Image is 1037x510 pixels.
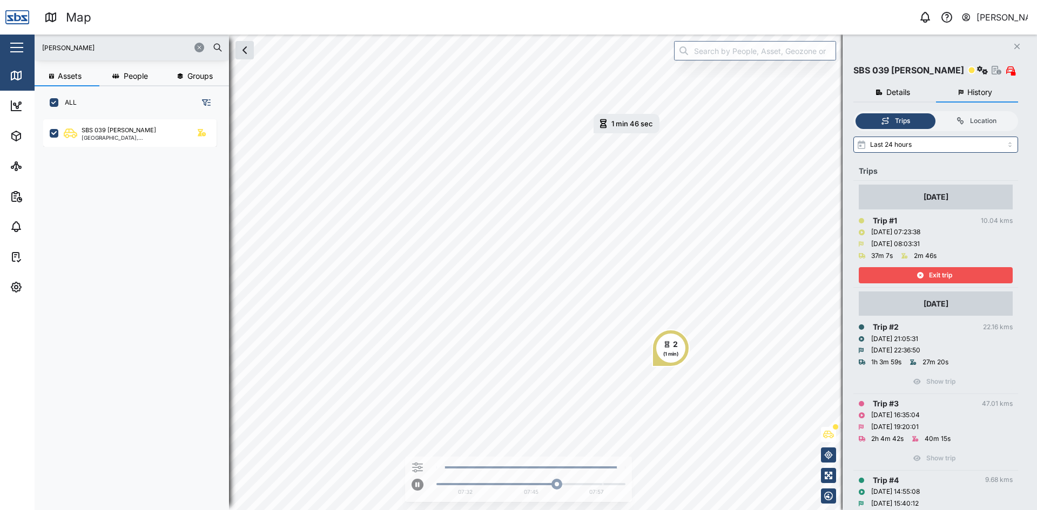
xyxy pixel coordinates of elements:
[673,338,678,350] div: 2
[41,39,223,56] input: Search assets or drivers
[871,487,920,497] div: [DATE] 14:55:08
[924,298,948,310] div: [DATE]
[859,267,1013,283] button: Exit trip
[871,499,919,509] div: [DATE] 15:40:12
[886,89,910,96] span: Details
[28,221,62,233] div: Alarms
[873,215,897,227] div: Trip # 1
[871,422,919,432] div: [DATE] 19:20:01
[929,268,952,283] span: Exit trip
[28,70,52,81] div: Map
[871,357,901,368] div: 1h 3m 59s
[58,72,82,80] span: Assets
[873,474,899,486] div: Trip # 4
[871,239,920,249] div: [DATE] 08:03:31
[925,434,951,444] div: 40m 15s
[871,434,904,444] div: 2h 4m 42s
[28,130,62,142] div: Assets
[43,115,228,501] div: grid
[981,216,1013,226] div: 10.04 kms
[28,160,54,172] div: Sites
[871,334,918,344] div: [DATE] 21:05:31
[28,191,65,202] div: Reports
[871,251,893,261] div: 37m 7s
[922,357,948,368] div: 27m 20s
[82,135,185,140] div: [GEOGRAPHIC_DATA], [GEOGRAPHIC_DATA]
[458,488,473,497] div: 07:32
[967,89,992,96] span: History
[594,114,659,133] div: Map marker
[674,41,836,60] input: Search by People, Asset, Geozone or Place
[977,11,1028,24] div: [PERSON_NAME]
[5,5,29,29] img: Main Logo
[853,137,1018,153] input: Select range
[895,116,910,126] div: Trips
[611,120,653,127] div: 1 min 46 sec
[82,126,156,135] div: SBS 039 [PERSON_NAME]
[982,399,1013,409] div: 47.01 kms
[187,72,213,80] span: Groups
[28,281,66,293] div: Settings
[853,64,964,77] div: SBS 039 [PERSON_NAME]
[524,488,538,497] div: 07:45
[652,329,690,367] div: Map marker
[914,251,937,261] div: 2m 46s
[924,191,948,203] div: [DATE]
[859,165,1013,177] div: Trips
[873,398,899,410] div: Trip # 3
[871,227,920,237] div: [DATE] 07:23:38
[28,251,58,263] div: Tasks
[983,322,1013,332] div: 22.16 kms
[970,116,996,126] div: Location
[28,100,77,112] div: Dashboard
[66,8,91,27] div: Map
[873,321,899,333] div: Trip # 2
[663,350,678,358] div: (1 min)
[985,475,1013,485] div: 9.68 kms
[589,488,604,497] div: 07:57
[35,35,1037,510] canvas: Map
[58,98,77,107] label: ALL
[871,345,920,356] div: [DATE] 22:36:50
[124,72,148,80] span: People
[871,410,920,420] div: [DATE] 16:35:04
[961,10,1028,25] button: [PERSON_NAME]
